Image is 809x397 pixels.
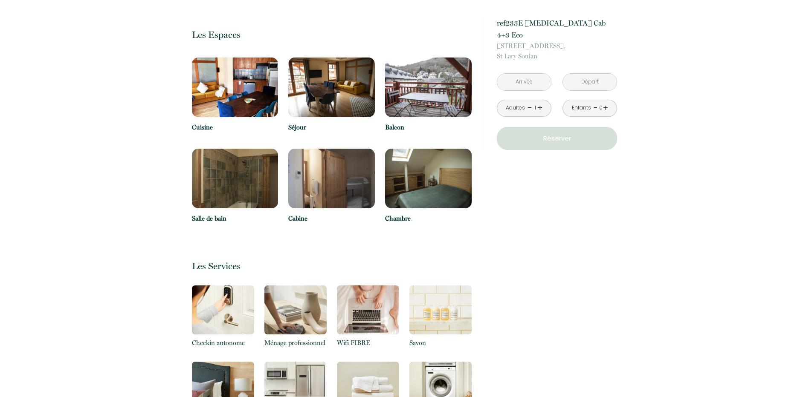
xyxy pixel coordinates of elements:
[192,213,278,224] p: Salle de bain
[192,29,472,40] p: Les Espaces
[497,17,617,41] p: ref233E [MEDICAL_DATA] Cab 4+3 Eco
[497,41,617,51] span: [STREET_ADDRESS],
[264,285,327,334] img: 1631711882769.png
[264,338,327,348] p: Ménage professionnel
[533,104,537,112] div: 1
[528,101,532,115] a: -
[337,285,399,334] img: 16317118538936.png
[599,104,603,112] div: 0
[409,338,472,348] p: Savon
[288,213,375,224] p: Cabine
[409,285,472,334] img: 16317118070204.png
[288,149,375,208] img: 17311735987709.jpg
[572,104,591,112] div: Enfants
[593,101,598,115] a: -
[385,213,472,224] p: Chambre
[537,101,542,115] a: +
[500,133,614,144] p: Réserver
[192,338,254,348] p: Checkin autonome
[192,260,472,272] p: Les Services
[192,285,254,334] img: 16317119059781.png
[192,122,278,132] p: Cuisine
[385,149,472,208] img: 17311736213567.jpg
[385,58,472,117] img: 17311735330979.jpg
[603,101,608,115] a: +
[497,74,551,90] input: Arrivée
[337,338,399,348] p: Wifi FIBRE
[385,122,472,132] p: Balcon
[563,74,617,90] input: Départ
[192,149,278,208] img: 17311735651697.jpg
[192,58,278,117] img: 17311735040903.jpg
[506,104,525,112] div: Adultes
[497,41,617,61] p: St Lary Soulan
[288,58,375,117] img: 17311734864777.jpg
[288,122,375,132] p: Séjour
[497,127,617,150] button: Réserver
